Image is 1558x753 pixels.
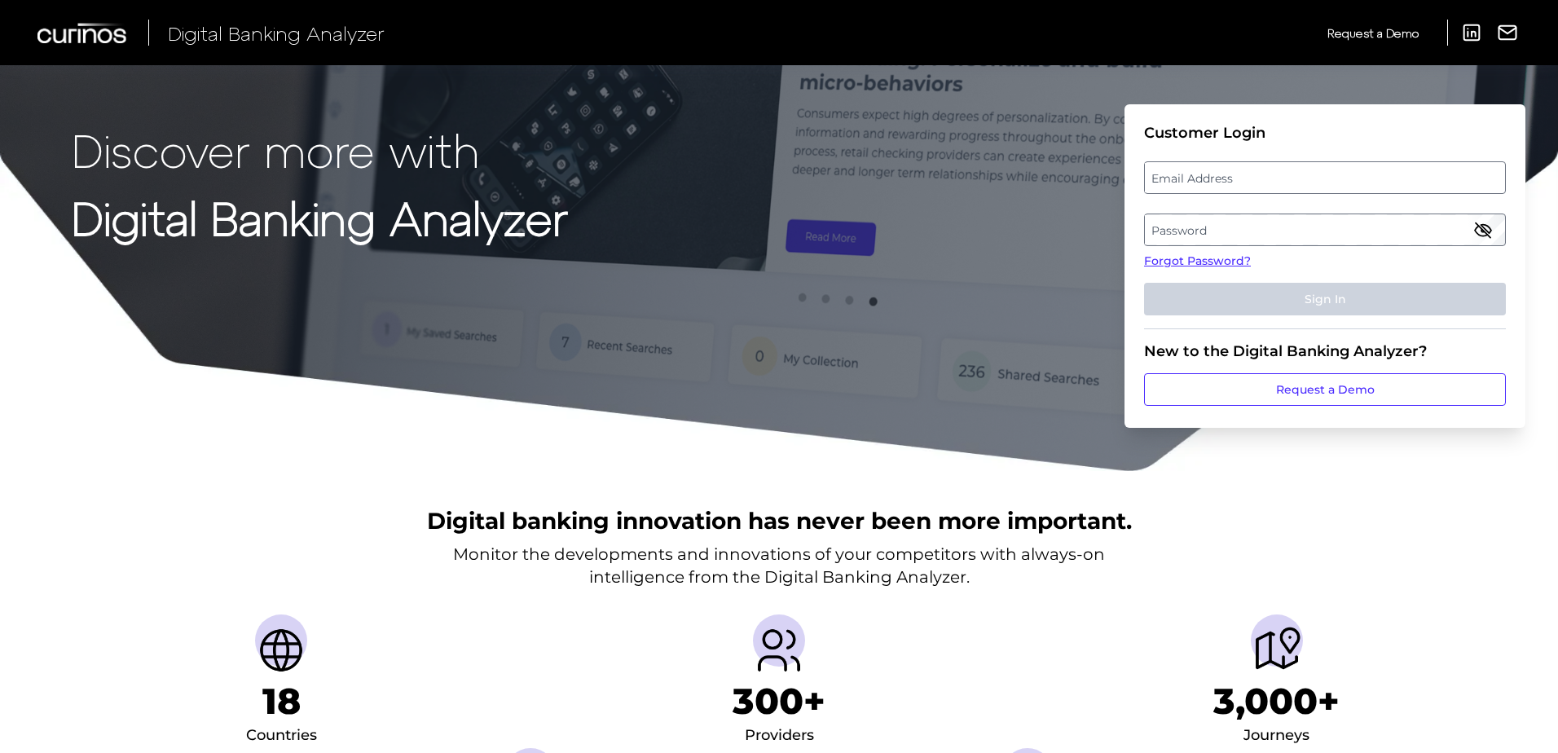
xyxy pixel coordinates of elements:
[1213,680,1340,723] h1: 3,000+
[72,124,568,175] p: Discover more with
[753,624,805,676] img: Providers
[255,624,307,676] img: Countries
[733,680,825,723] h1: 300+
[1145,215,1504,244] label: Password
[745,723,814,749] div: Providers
[246,723,317,749] div: Countries
[37,23,129,43] img: Curinos
[1251,624,1303,676] img: Journeys
[427,505,1132,536] h2: Digital banking innovation has never been more important.
[1144,283,1506,315] button: Sign In
[72,190,568,244] strong: Digital Banking Analyzer
[1144,124,1506,142] div: Customer Login
[1144,342,1506,360] div: New to the Digital Banking Analyzer?
[1145,163,1504,192] label: Email Address
[262,680,301,723] h1: 18
[1327,20,1419,46] a: Request a Demo
[1144,253,1506,270] a: Forgot Password?
[168,21,385,45] span: Digital Banking Analyzer
[1327,26,1419,40] span: Request a Demo
[453,543,1105,588] p: Monitor the developments and innovations of your competitors with always-on intelligence from the...
[1243,723,1309,749] div: Journeys
[1144,373,1506,406] a: Request a Demo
